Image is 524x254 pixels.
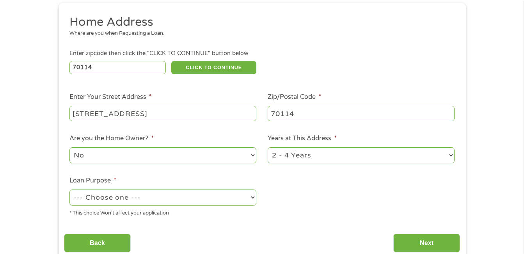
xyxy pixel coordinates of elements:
[393,234,460,253] input: Next
[69,207,256,217] div: * This choice Won’t affect your application
[69,14,449,30] h2: Home Address
[69,106,256,121] input: 1 Main Street
[69,134,154,143] label: Are you the Home Owner?
[268,134,337,143] label: Years at This Address
[64,234,131,253] input: Back
[171,61,256,74] button: CLICK TO CONTINUE
[69,30,449,38] div: Where are you when Requesting a Loan.
[69,61,166,74] input: Enter Zipcode (e.g 01510)
[69,49,454,58] div: Enter zipcode then click the "CLICK TO CONTINUE" button below.
[268,93,321,101] label: Zip/Postal Code
[69,177,116,185] label: Loan Purpose
[69,93,152,101] label: Enter Your Street Address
